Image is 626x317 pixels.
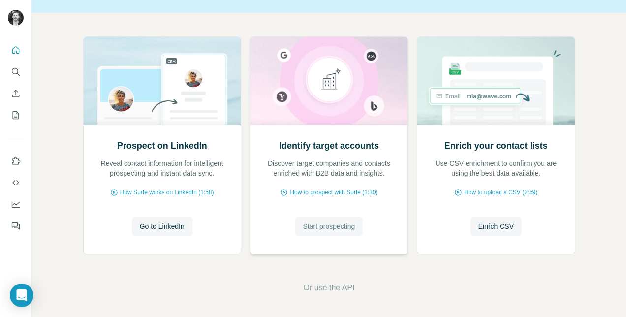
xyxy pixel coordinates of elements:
p: Reveal contact information for intelligent prospecting and instant data sync. [94,158,231,178]
button: Go to LinkedIn [132,217,192,236]
button: Dashboard [8,195,24,213]
button: Enrich CSV [470,217,522,236]
h2: Prospect on LinkedIn [117,139,207,153]
button: Search [8,63,24,81]
h2: Enrich your contact lists [444,139,548,153]
button: Use Surfe API [8,174,24,191]
img: Enrich your contact lists [417,37,575,125]
button: Use Surfe on LinkedIn [8,152,24,170]
button: Enrich CSV [8,85,24,102]
span: How to upload a CSV (2:59) [464,188,537,197]
span: Enrich CSV [478,222,514,231]
span: How Surfe works on LinkedIn (1:58) [120,188,214,197]
p: Use CSV enrichment to confirm you are using the best data available. [427,158,564,178]
p: Discover target companies and contacts enriched with B2B data and insights. [260,158,398,178]
span: Go to LinkedIn [140,222,185,231]
h2: Identify target accounts [279,139,379,153]
img: Prospect on LinkedIn [83,37,241,125]
img: Avatar [8,10,24,26]
button: Start prospecting [295,217,363,236]
button: My lists [8,106,24,124]
button: Or use the API [303,282,354,294]
span: How to prospect with Surfe (1:30) [290,188,377,197]
button: Quick start [8,41,24,59]
div: Open Intercom Messenger [10,284,33,307]
span: Start prospecting [303,222,355,231]
img: Identify target accounts [250,37,408,125]
button: Feedback [8,217,24,235]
